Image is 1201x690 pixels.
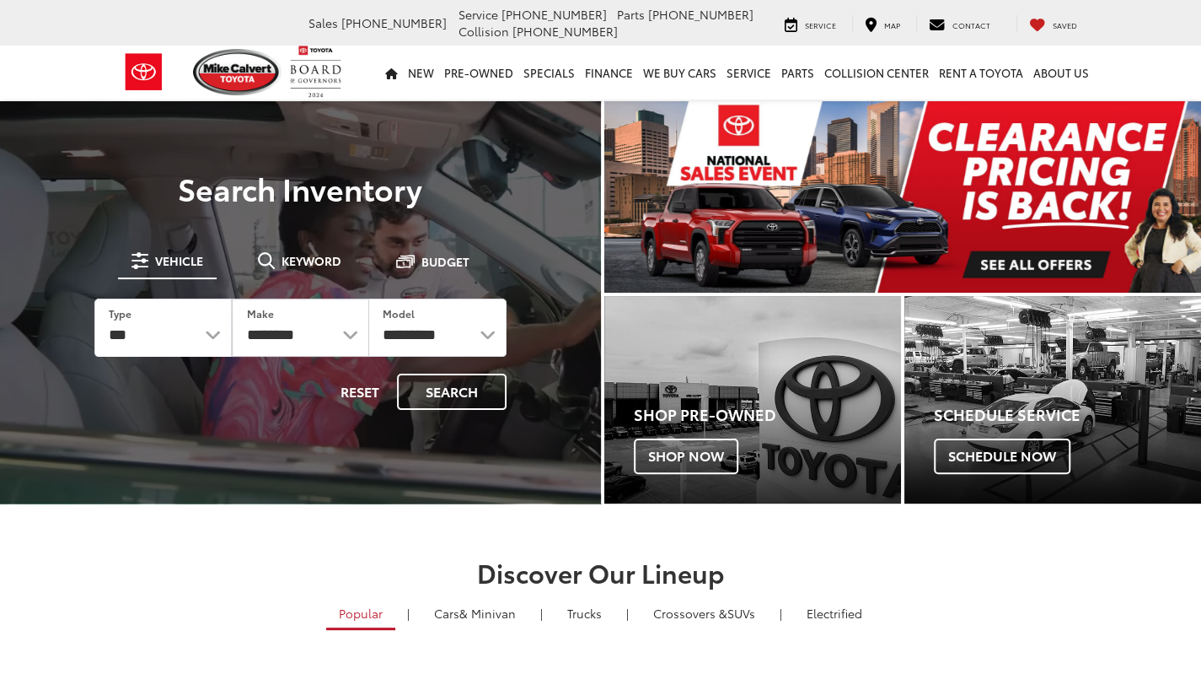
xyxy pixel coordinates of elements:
[622,605,633,622] li: |
[459,605,516,622] span: & Minivan
[641,599,768,628] a: SUVs
[580,46,638,100] a: Finance
[776,46,819,100] a: Parts
[772,15,849,32] a: Service
[934,439,1070,474] span: Schedule Now
[501,6,607,23] span: [PHONE_NUMBER]
[246,306,273,321] label: Make
[934,46,1028,100] a: Rent a Toyota
[604,296,901,504] div: Toyota
[421,256,469,267] span: Budget
[193,49,282,95] img: Mike Calvert Toyota
[326,599,395,630] a: Popular
[397,374,507,410] button: Search
[884,19,900,30] span: Map
[458,23,509,40] span: Collision
[852,15,913,32] a: Map
[112,45,175,100] img: Toyota
[439,46,518,100] a: Pre-Owned
[805,19,836,30] span: Service
[916,15,1003,32] a: Contact
[653,605,727,622] span: Crossovers &
[341,14,447,31] span: [PHONE_NUMBER]
[952,19,990,30] span: Contact
[555,599,614,628] a: Trucks
[904,296,1201,504] div: Toyota
[281,255,341,267] span: Keyword
[403,46,439,100] a: New
[934,407,1201,423] h4: Schedule Service
[536,605,547,622] li: |
[308,14,338,31] span: Sales
[634,439,738,474] span: Shop Now
[380,46,403,100] a: Home
[326,374,394,410] button: Reset
[1028,46,1094,100] a: About Us
[904,296,1201,504] a: Schedule Service Schedule Now
[155,255,203,267] span: Vehicle
[383,306,415,321] label: Model
[512,23,618,40] span: [PHONE_NUMBER]
[638,46,721,100] a: WE BUY CARS
[421,599,528,628] a: Cars
[71,171,530,205] h3: Search Inventory
[458,6,498,23] span: Service
[775,605,786,622] li: |
[403,605,414,622] li: |
[1053,19,1077,30] span: Saved
[109,306,131,321] label: Type
[518,46,580,100] a: Specials
[634,407,901,423] h4: Shop Pre-Owned
[604,296,901,504] a: Shop Pre-Owned Shop Now
[1016,15,1090,32] a: My Saved Vehicles
[617,6,645,23] span: Parts
[648,6,753,23] span: [PHONE_NUMBER]
[121,558,1081,586] h2: Discover Our Lineup
[819,46,934,100] a: Collision Center
[721,46,776,100] a: Service
[794,599,875,628] a: Electrified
